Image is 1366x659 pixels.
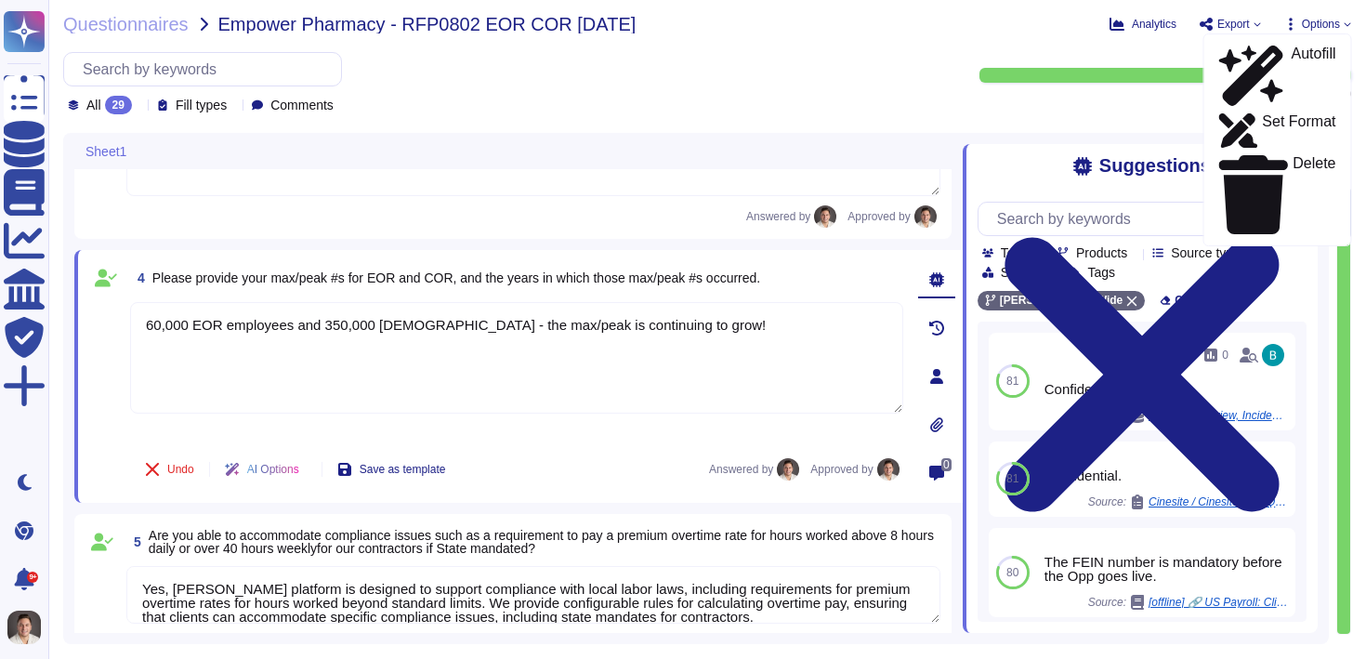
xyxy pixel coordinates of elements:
[988,203,1306,235] input: Search by keywords
[1291,46,1335,106] p: Autofill
[85,145,126,158] span: Sheet1
[63,15,189,33] span: Questionnaires
[746,211,810,222] span: Answered by
[176,99,227,112] span: Fill types
[1262,114,1335,148] p: Set Format
[130,451,209,488] button: Undo
[7,611,41,644] img: user
[1006,376,1018,387] span: 81
[73,53,341,86] input: Search by keywords
[941,458,952,471] span: 0
[167,464,194,475] span: Undo
[1204,110,1351,152] a: Set Format
[1262,344,1284,366] img: user
[1302,19,1340,30] span: Options
[814,205,836,228] img: user
[1132,19,1176,30] span: Analytics
[1006,567,1018,578] span: 80
[709,464,773,475] span: Answered by
[1006,473,1018,484] span: 81
[152,270,760,285] span: Please provide your max/peak #s for EOR and COR, and the years in which those max/peak #s occurred.
[27,572,38,583] div: 9+
[247,464,299,475] span: AI Options
[218,15,637,33] span: Empower Pharmacy - RFP0802 EOR COR [DATE]
[847,211,910,222] span: Approved by
[777,458,799,481] img: user
[1217,19,1250,30] span: Export
[1204,42,1351,110] a: Autofill
[149,528,934,556] span: Are you able to accommodate compliance issues such as a requirement to pay a premium overtime rat...
[130,302,903,414] textarea: 60,000 EOR employees and 350,000 [DEMOGRAPHIC_DATA] - the max/peak is continuing to grow!
[1088,595,1288,610] span: Source:
[877,458,900,481] img: user
[1204,152,1351,238] a: Delete
[126,535,141,548] span: 5
[130,271,145,284] span: 4
[810,464,873,475] span: Approved by
[360,464,446,475] span: Save as template
[126,566,940,624] textarea: Yes, [PERSON_NAME] platform is designed to support compliance with local labor laws, including re...
[1149,597,1288,608] span: [offline] 🔗 US Payroll: Client Onboarding SOP .pdf
[322,451,461,488] button: Save as template
[105,96,132,114] div: 29
[1110,17,1176,32] button: Analytics
[914,205,937,228] img: user
[270,99,334,112] span: Comments
[86,99,101,112] span: All
[4,607,54,648] button: user
[1293,156,1335,234] p: Delete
